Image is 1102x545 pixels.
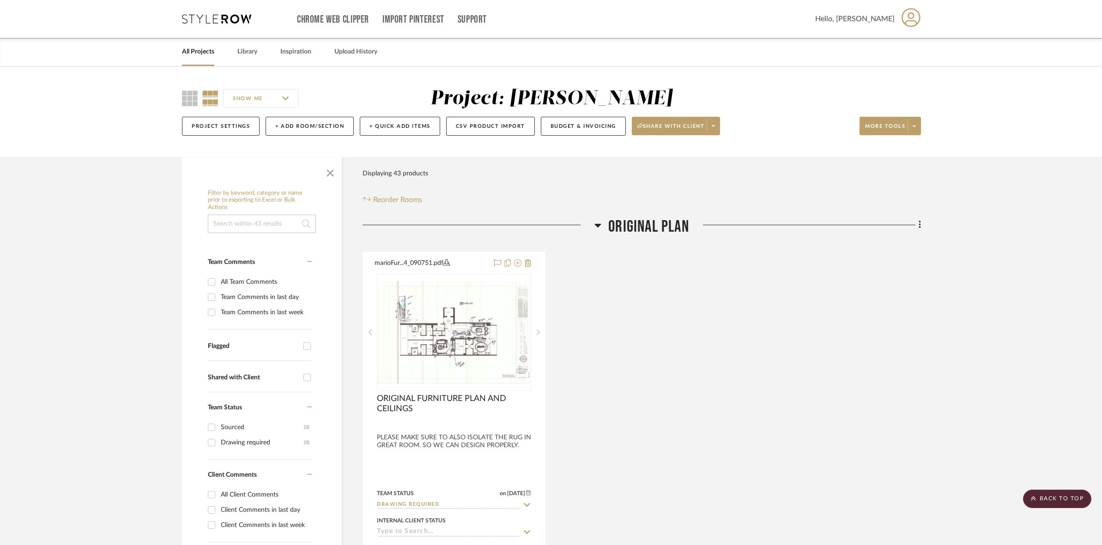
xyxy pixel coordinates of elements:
div: Team Comments in last day [221,290,309,305]
div: All Team Comments [221,275,309,289]
button: marioFur...4_090751.pdf [375,258,488,269]
button: More tools [860,117,921,135]
button: Share with client [632,117,721,135]
a: Support [458,16,487,24]
span: Reorder Rooms [373,194,422,205]
div: Project: [PERSON_NAME] [430,89,672,108]
button: Project Settings [182,117,260,136]
div: (3) [304,420,309,435]
div: Shared with Client [208,374,299,382]
span: Team Status [208,404,242,411]
div: Team Status [377,489,414,497]
input: Type to Search… [377,501,520,509]
div: Client Comments in last day [221,503,309,517]
a: Inspiration [280,46,311,58]
span: Hello, [PERSON_NAME] [815,13,895,24]
span: More tools [865,123,905,137]
a: Import Pinterest [382,16,444,24]
button: Budget & Invoicing [541,117,626,136]
input: Search within 43 results [208,215,316,233]
span: Team Comments [208,259,255,265]
div: Drawing required [221,435,304,450]
a: Library [237,46,257,58]
span: ORIGINAL FURNITURE PLAN AND CEILINGS [377,394,531,414]
a: Chrome Web Clipper [297,16,369,24]
input: Type to Search… [377,528,520,537]
div: Sourced [221,420,304,435]
div: Internal Client Status [377,516,446,525]
span: [DATE] [506,490,526,497]
span: on [500,491,506,496]
button: CSV Product Import [446,117,535,136]
a: Upload History [334,46,377,58]
div: Flagged [208,342,299,350]
button: Reorder Rooms [363,194,422,205]
button: + Quick Add Items [360,117,440,136]
div: Team Comments in last week [221,305,309,320]
button: + Add Room/Section [266,117,354,136]
div: Client Comments in last week [221,518,309,533]
a: All Projects [182,46,214,58]
button: Close [321,162,339,180]
div: All Client Comments [221,487,309,502]
h6: Filter by keyword, category or name prior to exporting to Excel or Bulk Actions [208,190,316,211]
span: ORIGINAL PLAN [608,217,689,237]
div: Displaying 43 products [363,164,428,183]
div: (3) [304,435,309,450]
span: Client Comments [208,472,257,478]
img: ORIGINAL FURNITURE PLAN AND CEILINGS [378,281,530,383]
scroll-to-top-button: BACK TO TOP [1023,490,1091,508]
span: Share with client [637,123,705,137]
